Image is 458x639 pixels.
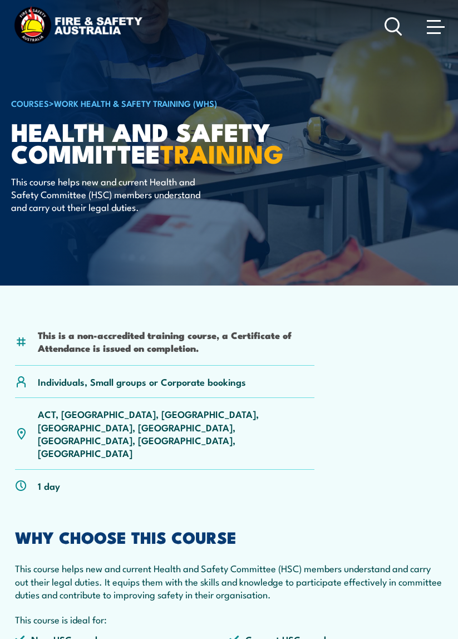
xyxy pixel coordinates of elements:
h6: > [11,96,286,110]
a: Work Health & Safety Training (WHS) [54,97,217,109]
h1: Health and Safety Committee [11,120,286,164]
strong: TRAINING [160,134,284,172]
p: This course helps new and current Health and Safety Committee (HSC) members understand and carry ... [15,562,443,601]
li: This is a non-accredited training course, a Certificate of Attendance is issued on completion. [38,328,314,355]
p: This course is ideal for: [15,613,443,626]
h2: WHY CHOOSE THIS COURSE [15,529,443,544]
a: COURSES [11,97,49,109]
p: 1 day [38,479,60,492]
p: Individuals, Small groups or Corporate bookings [38,375,246,388]
p: This course helps new and current Health and Safety Committee (HSC) members understand and carry ... [11,175,214,214]
p: ACT, [GEOGRAPHIC_DATA], [GEOGRAPHIC_DATA], [GEOGRAPHIC_DATA], [GEOGRAPHIC_DATA], [GEOGRAPHIC_DATA... [38,407,314,460]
